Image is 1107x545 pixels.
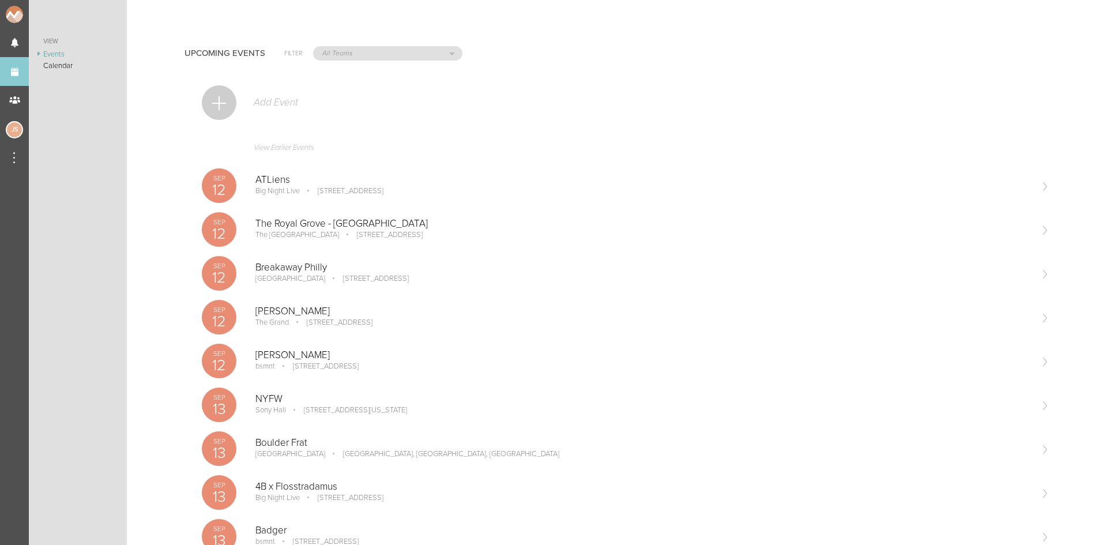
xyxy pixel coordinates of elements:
[255,393,1031,405] p: NYFW
[202,401,236,417] p: 13
[202,445,236,461] p: 13
[202,262,236,269] p: Sep
[302,186,383,196] p: [STREET_ADDRESS]
[255,274,325,283] p: [GEOGRAPHIC_DATA]
[341,230,423,239] p: [STREET_ADDRESS]
[284,48,303,58] h6: Filter
[6,6,71,23] img: NOMAD
[202,525,236,532] p: Sep
[202,438,236,445] p: Sep
[202,489,236,505] p: 13
[255,449,325,458] p: [GEOGRAPHIC_DATA]
[288,405,407,415] p: [STREET_ADDRESS][US_STATE]
[202,350,236,357] p: Sep
[202,226,236,242] p: 12
[255,437,1031,449] p: Boulder Frat
[202,175,236,182] p: Sep
[255,186,300,196] p: Big Night Live
[255,262,1031,273] p: Breakaway Philly
[202,182,236,198] p: 12
[202,270,236,285] p: 12
[202,137,1049,164] a: View Earlier Events
[255,525,1031,536] p: Badger
[327,274,409,283] p: [STREET_ADDRESS]
[202,358,236,373] p: 12
[202,482,236,488] p: Sep
[253,97,298,108] p: Add Event
[202,314,236,329] p: 12
[255,306,1031,317] p: [PERSON_NAME]
[184,48,265,58] h4: Upcoming Events
[327,449,559,458] p: [GEOGRAPHIC_DATA], [GEOGRAPHIC_DATA], [GEOGRAPHIC_DATA]
[29,48,127,60] a: Events
[202,394,236,401] p: Sep
[255,362,275,371] p: bsmnt
[255,230,339,239] p: The [GEOGRAPHIC_DATA]
[255,405,286,415] p: Sony Hall
[302,493,383,502] p: [STREET_ADDRESS]
[277,362,359,371] p: [STREET_ADDRESS]
[255,493,300,502] p: Big Night Live
[255,218,1031,230] p: The Royal Grove - [GEOGRAPHIC_DATA]
[255,318,289,327] p: The Grand
[202,219,236,225] p: Sep
[255,349,1031,361] p: [PERSON_NAME]
[291,318,372,327] p: [STREET_ADDRESS]
[255,174,1031,186] p: ATLiens
[29,60,127,72] a: Calendar
[6,121,23,138] div: Jessica Smith
[29,35,127,48] a: View
[202,306,236,313] p: Sep
[255,481,1031,493] p: 4B x Flosstradamus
